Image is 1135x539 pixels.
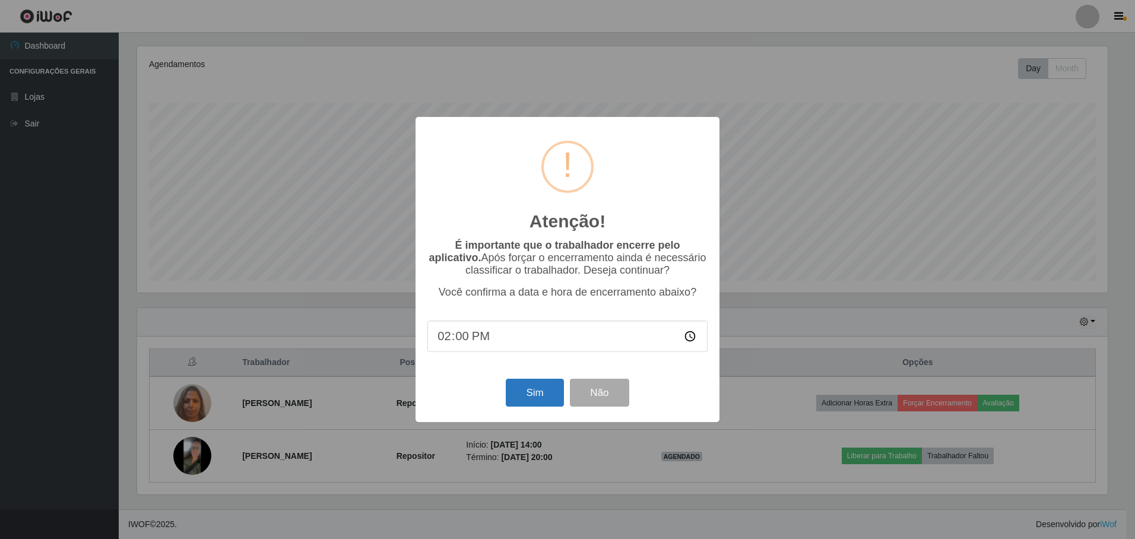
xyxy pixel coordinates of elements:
[530,211,605,232] h2: Atenção!
[506,379,563,407] button: Sim
[427,286,708,299] p: Você confirma a data e hora de encerramento abaixo?
[570,379,629,407] button: Não
[429,239,680,264] b: É importante que o trabalhador encerre pelo aplicativo.
[427,239,708,277] p: Após forçar o encerramento ainda é necessário classificar o trabalhador. Deseja continuar?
